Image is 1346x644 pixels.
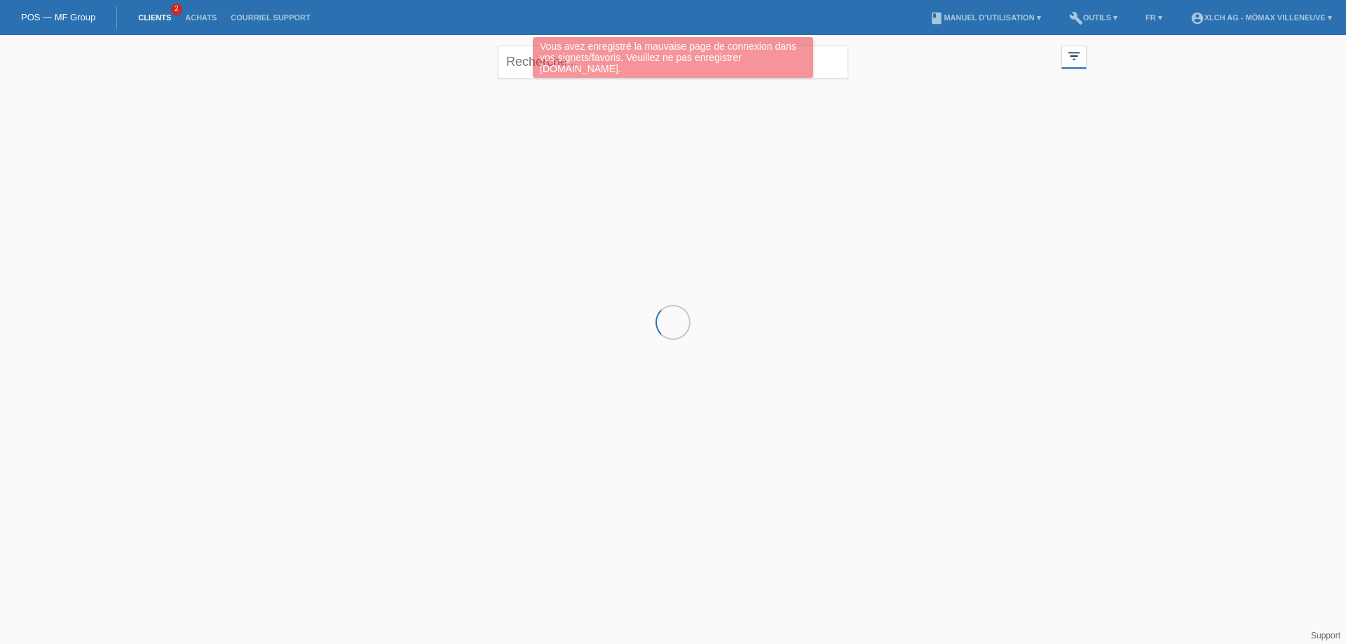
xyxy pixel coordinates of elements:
[1069,11,1083,25] i: build
[1311,631,1340,640] a: Support
[21,12,95,22] a: POS — MF Group
[1138,13,1169,22] a: FR ▾
[923,13,1047,22] a: bookManuel d’utilisation ▾
[533,37,813,78] div: Vous avez enregistré la mauvaise page de connexion dans vos signets/favoris. Veuillez ne pas enre...
[1062,13,1124,22] a: buildOutils ▾
[224,13,317,22] a: Courriel Support
[930,11,944,25] i: book
[178,13,224,22] a: Achats
[1190,11,1204,25] i: account_circle
[171,4,182,15] span: 2
[1183,13,1339,22] a: account_circleXLCH AG - Mömax Villeneuve ▾
[131,13,178,22] a: Clients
